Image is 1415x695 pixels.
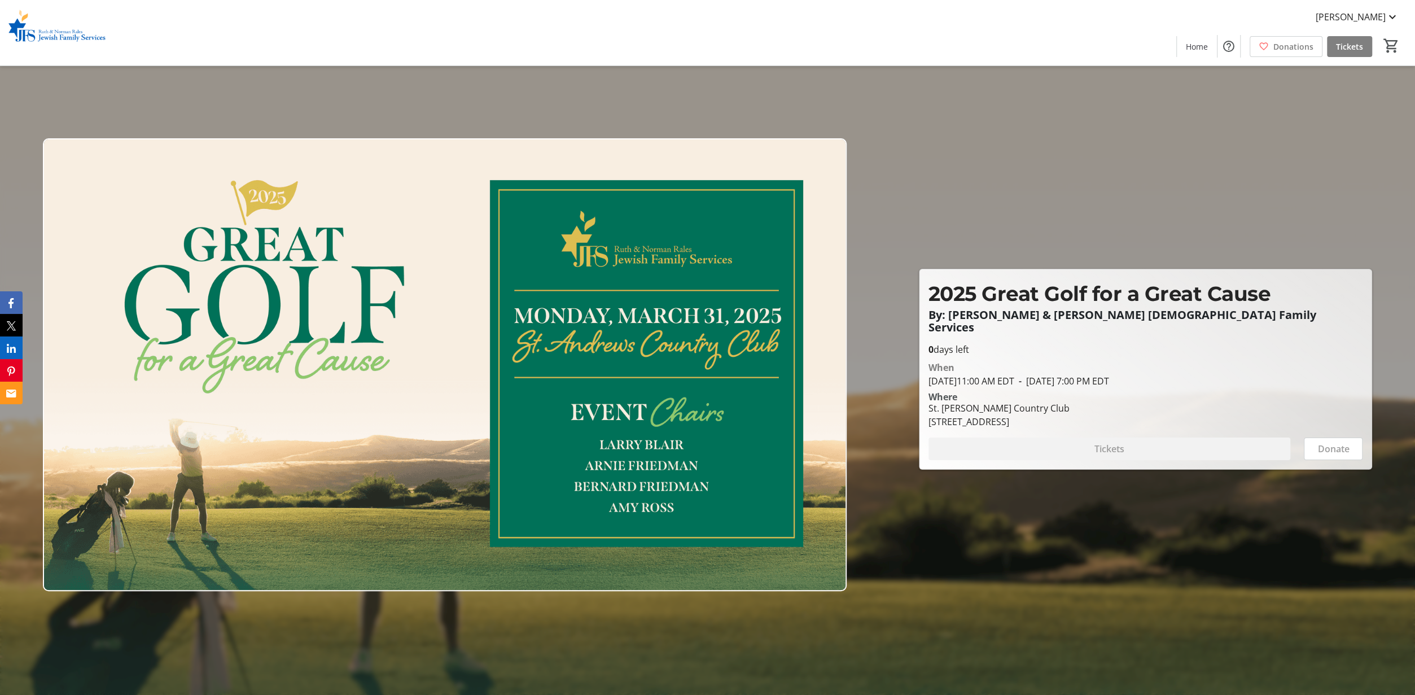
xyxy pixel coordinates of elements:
a: Donations [1250,36,1322,57]
span: 2025 Great Golf for a Great Cause [928,281,1271,306]
span: [PERSON_NAME] [1316,10,1386,24]
p: By: [PERSON_NAME] & [PERSON_NAME] [DEMOGRAPHIC_DATA] Family Services [928,309,1363,334]
span: Home [1186,41,1208,53]
span: Donations [1273,41,1313,53]
a: Home [1177,36,1217,57]
a: Tickets [1327,36,1372,57]
img: Campaign CTA Media Photo [43,138,847,591]
p: days left [928,343,1363,356]
div: St. [PERSON_NAME] Country Club [928,401,1070,415]
div: When [928,361,954,374]
span: [DATE] 7:00 PM EDT [1014,375,1109,387]
span: Tickets [1336,41,1363,53]
span: [DATE] 11:00 AM EDT [928,375,1014,387]
img: Ruth & Norman Rales Jewish Family Services's Logo [7,5,107,61]
button: Cart [1381,36,1401,56]
span: 0 [928,343,934,356]
button: [PERSON_NAME] [1307,8,1408,26]
div: Where [928,392,957,401]
div: [STREET_ADDRESS] [928,415,1070,429]
button: Help [1217,35,1240,58]
span: - [1014,375,1026,387]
